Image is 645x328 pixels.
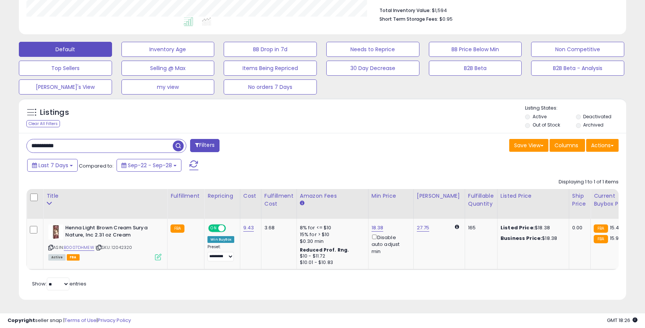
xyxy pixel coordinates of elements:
[525,105,626,112] p: Listing States:
[531,42,624,57] button: Non Competitive
[531,61,624,76] button: B2B Beta - Analysis
[300,200,304,207] small: Amazon Fees.
[372,233,408,255] div: Disable auto adjust min
[379,7,431,14] b: Total Inventory Value:
[379,16,438,22] b: Short Term Storage Fees:
[300,253,362,259] div: $10 - $11.72
[300,238,362,245] div: $0.30 min
[429,61,522,76] button: B2B Beta
[501,192,566,200] div: Listed Price
[19,42,112,57] button: Default
[559,178,619,186] div: Displaying 1 to 1 of 1 items
[65,224,157,240] b: Henna Light Brown Cream Surya Nature, Inc 2.31 oz Cream
[170,224,184,233] small: FBA
[501,235,563,242] div: $18.38
[594,224,608,233] small: FBA
[264,192,293,208] div: Fulfillment Cost
[583,122,604,128] label: Archived
[128,162,172,169] span: Sep-22 - Sep-28
[610,224,622,231] span: 15.49
[300,192,365,200] div: Amazon Fees
[40,107,69,118] h5: Listings
[121,42,215,57] button: Inventory Age
[379,5,613,14] li: $1,594
[225,225,237,232] span: OFF
[19,79,112,95] button: [PERSON_NAME]'s View
[583,113,611,120] label: Deactivated
[429,42,522,57] button: BB Price Below Min
[501,224,535,231] b: Listed Price:
[501,224,563,231] div: $18.38
[610,235,622,242] span: 15.99
[594,192,633,208] div: Current Buybox Price
[64,317,97,324] a: Terms of Use
[121,61,215,76] button: Selling @ Max
[207,192,237,200] div: Repricing
[117,159,181,172] button: Sep-22 - Sep-28
[594,235,608,243] small: FBA
[8,317,35,324] strong: Copyright
[300,247,349,253] b: Reduced Prof. Rng.
[46,192,164,200] div: Title
[121,79,215,95] button: my view
[48,224,161,259] div: ASIN:
[607,317,637,324] span: 2025-10-8 18:26 GMT
[554,142,578,149] span: Columns
[300,224,362,231] div: 8% for <= $10
[468,224,491,231] div: 165
[572,192,587,208] div: Ship Price
[190,139,220,152] button: Filters
[586,139,619,152] button: Actions
[26,120,60,127] div: Clear All Filters
[533,113,547,120] label: Active
[27,159,78,172] button: Last 7 Days
[501,235,542,242] b: Business Price:
[32,280,86,287] span: Show: entries
[207,244,234,261] div: Preset:
[224,79,317,95] button: No orders 7 Days
[19,61,112,76] button: Top Sellers
[170,192,201,200] div: Fulfillment
[300,231,362,238] div: 15% for > $10
[300,259,362,266] div: $10.01 - $10.83
[372,192,410,200] div: Min Price
[209,225,218,232] span: ON
[48,254,66,261] span: All listings currently available for purchase on Amazon
[95,244,132,250] span: | SKU: 12042320
[550,139,585,152] button: Columns
[67,254,80,261] span: FBA
[264,224,291,231] div: 3.68
[38,162,68,169] span: Last 7 Days
[326,42,419,57] button: Needs to Reprice
[79,162,114,169] span: Compared to:
[468,192,494,208] div: Fulfillable Quantity
[224,42,317,57] button: BB Drop in 7d
[48,224,63,240] img: 41RKJJIJ1wL._SL40_.jpg
[326,61,419,76] button: 30 Day Decrease
[417,192,462,200] div: [PERSON_NAME]
[509,139,548,152] button: Save View
[439,15,453,23] span: $0.95
[533,122,560,128] label: Out of Stock
[243,192,258,200] div: Cost
[572,224,585,231] div: 0.00
[98,317,131,324] a: Privacy Policy
[8,317,131,324] div: seller snap | |
[207,236,234,243] div: Win BuyBox
[372,224,384,232] a: 18.38
[417,224,430,232] a: 27.75
[64,244,94,251] a: B0007DHMEW
[224,61,317,76] button: Items Being Repriced
[243,224,254,232] a: 9.43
